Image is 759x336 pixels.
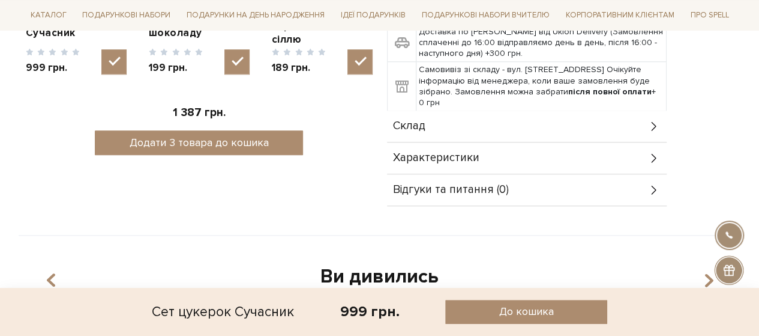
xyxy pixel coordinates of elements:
span: Склад [393,121,425,132]
span: До кошика [499,305,554,319]
span: 189 грн. [272,61,326,75]
span: Відгуки та питання (0) [393,185,509,195]
a: Каталог [26,6,71,25]
a: Подарунки на День народження [182,6,329,25]
button: Додати 3 товара до кошика [95,130,303,155]
span: 199 грн. [149,61,203,75]
td: Доставка по [PERSON_NAME] від Uklon Delivery (Замовлення сплаченні до 16:00 відправляємо день в д... [416,23,666,62]
a: Ідеї подарунків [336,6,410,25]
span: 1 387 грн. [173,106,226,120]
button: До кошика [445,300,607,324]
div: 999 грн. [340,302,400,321]
div: Сет цукерок Сучасник [152,300,294,324]
td: Самовивіз зі складу - вул. [STREET_ADDRESS] Очікуйте інформацію від менеджера, коли ваше замовлен... [416,62,666,111]
a: Подарункові набори Вчителю [417,5,554,25]
span: 999 грн. [26,61,80,75]
div: Ви дивились [33,264,727,290]
span: Характеристики [393,153,479,163]
b: після повної оплати [568,87,652,97]
a: Подарункові набори [77,6,175,25]
a: Корпоративним клієнтам [561,6,679,25]
a: Про Spell [685,6,733,25]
